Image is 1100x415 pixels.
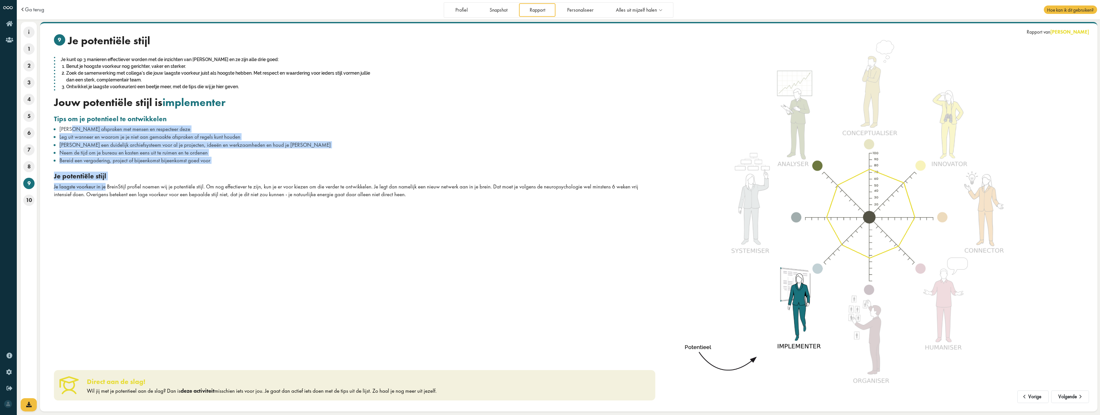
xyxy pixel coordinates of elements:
span: Leg uit wanneer en waarom je je niet aan gemaakte afspraken of regels kunt houden [59,133,240,140]
span: Bereid een vergadering, project of bijeenkomst bijeenkomst goed voor [59,157,210,164]
a: Ga terug [25,7,44,12]
span: Neem de tijd om je bureau en kasten eens uit te ruimen en te ordenen [59,149,208,156]
div: Je kunt op 3 manieren effectiever worden met de inzichten van [PERSON_NAME] en ze zijn alle drie ... [54,56,377,90]
div: Je laagste voorkeur in je BreinStijl profiel noemen wij je potentiële stijl. Om nog effectiever t... [54,183,655,198]
span: i [23,27,35,38]
span: 10 [23,195,35,206]
span: 7 [23,144,35,155]
span: 2 [23,60,35,71]
span: 1 [23,43,35,55]
span: [PERSON_NAME] afspraken met mensen en respecteer deze [59,125,190,133]
a: Rapport [519,3,555,16]
div: Potentieel [672,344,723,351]
a: Snapshot [479,3,518,16]
span: Alles uit mijzelf halen [616,7,657,13]
span: Je potentiële stijl [68,34,150,48]
h3: Tips om je potentieel te ontwikkelen [54,115,655,123]
span: 8 [23,161,35,172]
span: [PERSON_NAME] een duidelijk archiefsysteem voor al je projecten, ideeën en werkzaamheden en houd ... [59,141,331,148]
h3: Direct aan de slag! [87,378,437,386]
span: Hoe kan ik dit gebruiken? [1044,5,1097,14]
img: implementer [720,39,1020,396]
button: Volgende [1051,390,1089,403]
span: [PERSON_NAME] [1050,29,1089,35]
a: deze activiteit [181,387,214,394]
h2: Jouw potentiële stijl is [54,96,655,109]
span: implementer [162,95,225,109]
li: Ontwikkel je laagste voorkeur(en) een beetje meer, met de tips die wij je hier geven. [66,83,371,90]
span: 5 [23,111,35,122]
li: Benut je hoogste voorkeur nog gerichter, vaker en sterker. [66,63,371,70]
span: 9 [23,178,35,189]
a: Personaliseer [557,3,604,16]
button: Vorige [1017,390,1049,403]
a: Alles uit mijzelf halen [605,3,672,16]
span: 6 [23,127,35,139]
div: Rapport van [1027,29,1089,35]
span: 4 [23,94,35,105]
div: Wil jij met je potentieel aan de slag? Dan is misschien iets voor jou. Je gaat dan actief iets do... [87,387,437,395]
span: 9 [54,34,65,46]
li: Zoek de samenwerking met collega's die jouw laagste voorkeur juist als hoogste hebben. Met respec... [66,70,371,83]
h3: Je potentiële stijl [54,172,655,180]
span: 3 [23,77,35,88]
a: Profiel [445,3,478,16]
